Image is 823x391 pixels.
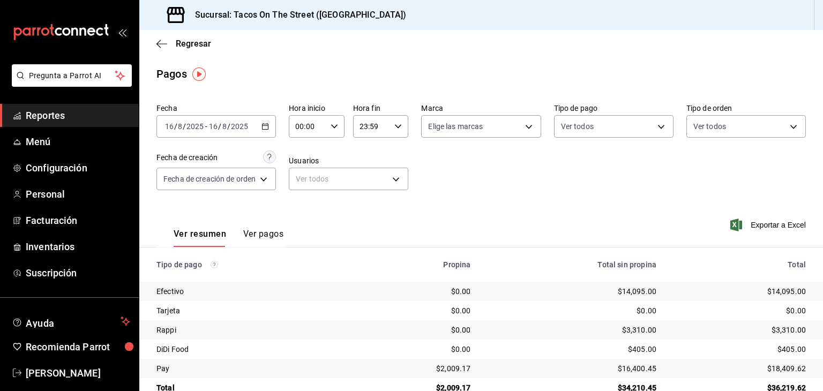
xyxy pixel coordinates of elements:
[205,122,207,131] span: -
[26,315,116,328] span: Ayuda
[156,325,345,335] div: Rappi
[29,70,115,81] span: Pregunta a Parrot AI
[488,344,656,355] div: $405.00
[26,187,130,201] span: Personal
[222,122,227,131] input: --
[174,229,283,247] div: navigation tabs
[164,122,174,131] input: --
[156,286,345,297] div: Efectivo
[26,213,130,228] span: Facturación
[362,344,471,355] div: $0.00
[156,260,345,269] div: Tipo de pago
[686,104,806,112] label: Tipo de orden
[163,174,256,184] span: Fecha de creación de orden
[186,122,204,131] input: ----
[289,104,345,112] label: Hora inicio
[353,104,409,112] label: Hora fin
[156,305,345,316] div: Tarjeta
[186,9,406,21] h3: Sucursal: Tacos On The Street ([GEOGRAPHIC_DATA])
[674,305,806,316] div: $0.00
[362,363,471,374] div: $2,009.17
[26,239,130,254] span: Inventarios
[362,325,471,335] div: $0.00
[732,219,806,231] button: Exportar a Excel
[176,39,211,49] span: Regresar
[421,104,541,112] label: Marca
[243,229,283,247] button: Ver pagos
[183,122,186,131] span: /
[488,325,656,335] div: $3,310.00
[156,104,276,112] label: Fecha
[177,122,183,131] input: --
[208,122,218,131] input: --
[561,121,594,132] span: Ver todos
[156,363,345,374] div: Pay
[174,122,177,131] span: /
[674,363,806,374] div: $18,409.62
[26,366,130,380] span: [PERSON_NAME]
[693,121,726,132] span: Ver todos
[156,66,187,82] div: Pagos
[12,64,132,87] button: Pregunta a Parrot AI
[118,28,126,36] button: open_drawer_menu
[362,286,471,297] div: $0.00
[289,168,408,190] div: Ver todos
[488,286,656,297] div: $14,095.00
[488,363,656,374] div: $16,400.45
[156,152,218,163] div: Fecha de creación
[26,134,130,149] span: Menú
[362,260,471,269] div: Propina
[174,229,226,247] button: Ver resumen
[488,305,656,316] div: $0.00
[218,122,221,131] span: /
[674,325,806,335] div: $3,310.00
[488,260,656,269] div: Total sin propina
[8,78,132,89] a: Pregunta a Parrot AI
[192,67,206,81] img: Tooltip marker
[156,344,345,355] div: DiDi Food
[26,108,130,123] span: Reportes
[362,305,471,316] div: $0.00
[156,39,211,49] button: Regresar
[674,344,806,355] div: $405.00
[674,260,806,269] div: Total
[674,286,806,297] div: $14,095.00
[26,340,130,354] span: Recomienda Parrot
[211,261,218,268] svg: Los pagos realizados con Pay y otras terminales son montos brutos.
[230,122,249,131] input: ----
[26,161,130,175] span: Configuración
[26,266,130,280] span: Suscripción
[289,157,408,164] label: Usuarios
[428,121,483,132] span: Elige las marcas
[554,104,674,112] label: Tipo de pago
[227,122,230,131] span: /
